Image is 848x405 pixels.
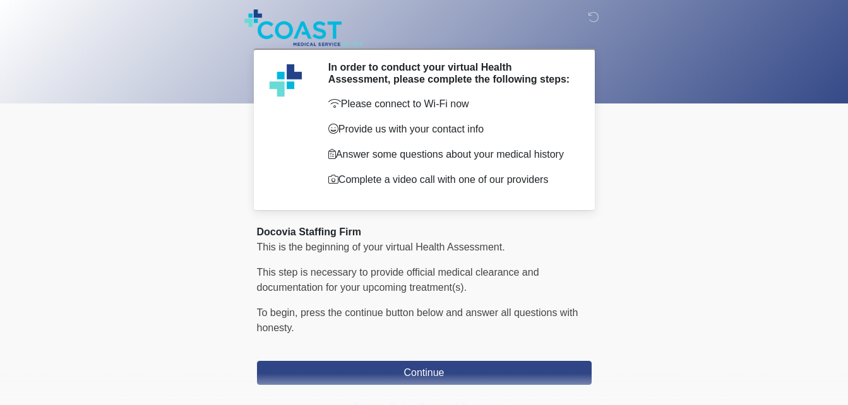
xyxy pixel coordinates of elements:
[266,61,304,99] img: Agent Avatar
[257,307,301,318] span: To begin,
[328,147,573,162] p: Answer some questions about your medical history
[244,9,363,46] img: Coast Medical Service Logo
[257,242,505,252] span: This is the beginning of your virtual Health Assessment.
[257,267,539,293] span: This step is necessary to provide official medical clearance and documentation for your upcoming ...
[257,225,592,240] div: Docovia Staffing Firm
[328,122,573,137] p: Provide us with your contact info
[328,97,573,112] p: Please connect to Wi-Fi now
[257,361,592,385] button: Continue
[328,172,573,187] p: Complete a video call with one of our providers
[257,307,578,333] span: press the continue button below and answer all questions with honesty.
[328,61,573,85] h2: In order to conduct your virtual Health Assessment, please complete the following steps:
